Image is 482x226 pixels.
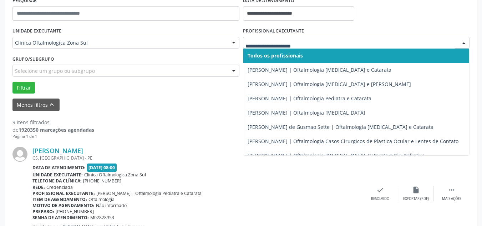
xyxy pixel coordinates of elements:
[243,26,304,37] label: PROFISSIONAL EXECUTANTE
[248,109,365,116] span: [PERSON_NAME] | Oftalmologia [MEDICAL_DATA]
[19,126,94,133] strong: 1920350 marcações agendadas
[32,165,86,171] b: Data de atendimento:
[32,190,95,196] b: Profissional executante:
[248,66,391,73] span: [PERSON_NAME] | Oftalmologia [MEDICAL_DATA] e Catarata
[12,54,54,65] label: Grupo/Subgrupo
[87,164,117,172] span: [DATE] 08:00
[371,196,389,201] div: Resolvido
[248,138,458,145] span: [PERSON_NAME] | Oftalmologia Casos Cirurgicos de Plastica Ocular e Lentes de Contato
[442,196,461,201] div: Mais ações
[248,81,411,87] span: [PERSON_NAME] | Oftalmologia [MEDICAL_DATA] e [PERSON_NAME]
[15,67,95,75] span: Selecione um grupo ou subgrupo
[84,172,146,178] span: Clinica Oftalmologica Zona Sul
[32,184,45,190] b: Rede:
[15,39,225,46] span: Clinica Oftalmologica Zona Sul
[32,215,89,221] b: Senha de atendimento:
[32,178,82,184] b: Telefone da clínica:
[32,209,54,215] b: Preparo:
[90,215,114,221] span: M02828953
[32,196,87,202] b: Item de agendamento:
[12,126,94,134] div: de
[403,196,429,201] div: Exportar (PDF)
[248,124,433,130] span: [PERSON_NAME] de Gusmao Sette | Oftalmologia [MEDICAL_DATA] e Catarata
[12,99,60,111] button: Menos filtroskeyboard_arrow_up
[96,202,127,209] span: Não informado
[12,134,94,140] div: Página 1 de 1
[48,101,56,109] i: keyboard_arrow_up
[12,119,94,126] div: 9 itens filtrados
[46,184,73,190] span: Credenciada
[12,82,35,94] button: Filtrar
[248,95,371,102] span: [PERSON_NAME] | Oftalmologia Pediatra e Catarata
[83,178,121,184] span: [PHONE_NUMBER]
[448,186,456,194] i: 
[32,147,83,155] a: [PERSON_NAME]
[88,196,115,202] span: Oftalmologia
[32,172,83,178] b: Unidade executante:
[412,186,420,194] i: insert_drive_file
[248,152,425,159] span: [PERSON_NAME] | Oftalmologia [MEDICAL_DATA], Catarata e Cir. Refrativa
[32,202,95,209] b: Motivo de agendamento:
[12,26,61,37] label: UNIDADE EXECUTANTE
[248,52,303,59] span: Todos os profissionais
[12,147,27,162] img: img
[376,186,384,194] i: check
[32,155,362,161] div: CS, [GEOGRAPHIC_DATA] - PE
[56,209,94,215] span: [PHONE_NUMBER]
[96,190,202,196] span: [PERSON_NAME] | Oftalmologia Pediatra e Catarata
